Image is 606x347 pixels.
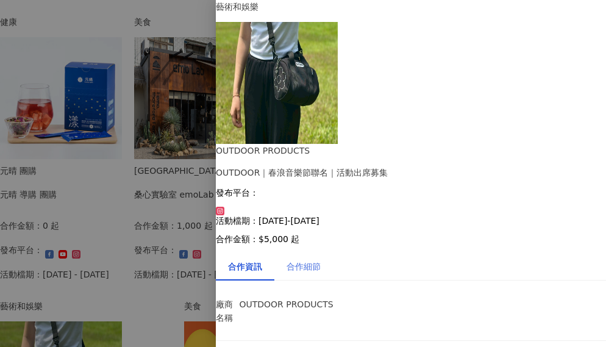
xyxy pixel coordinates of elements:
[216,166,606,179] div: OUTDOOR｜春浪音樂節聯名｜活動出席募集
[239,298,350,311] p: OUTDOOR PRODUCTS
[216,188,606,198] p: 發布平台：
[216,298,233,324] p: 廠商名稱
[216,144,606,157] div: OUTDOOR PRODUCTS
[216,22,338,144] img: 春浪活動出席與合作貼文需求
[228,260,262,273] div: 合作資訊
[287,260,321,273] div: 合作細節
[216,234,606,244] p: 合作金額： $5,000 起
[216,216,606,226] p: 活動檔期：[DATE]-[DATE]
